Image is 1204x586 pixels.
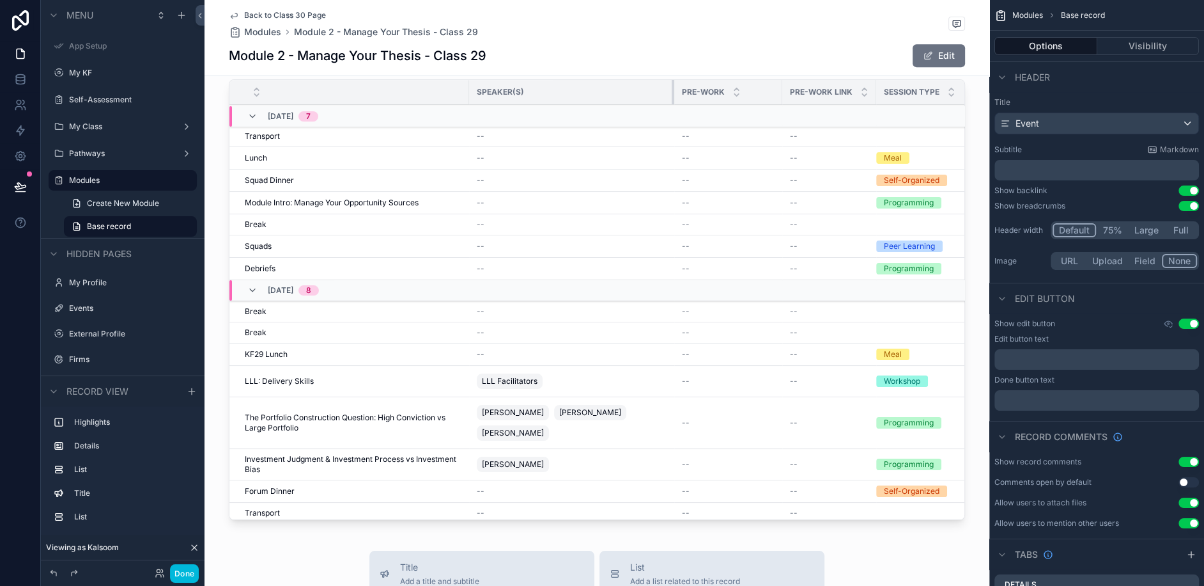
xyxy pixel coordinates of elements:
[994,113,1199,134] button: Event
[69,68,189,78] label: My KF
[229,26,281,38] a: Modules
[69,175,189,186] label: Modules
[74,512,187,522] label: List
[994,225,1046,235] label: Header width
[1061,10,1105,20] span: Base record
[170,564,199,583] button: Done
[229,47,486,65] h1: Module 2 - Manage Your Thesis - Class 29
[994,256,1046,266] label: Image
[400,561,479,574] span: Title
[64,193,197,214] a: Create New Module
[1053,254,1086,268] button: URL
[1164,223,1197,237] button: Full
[477,87,524,97] span: Speaker(s)
[994,457,1081,467] div: Show record comments
[69,122,171,132] label: My Class
[268,111,293,122] span: [DATE]
[244,26,281,38] span: Modules
[1015,117,1039,130] span: Event
[74,441,187,451] label: Details
[306,285,311,296] div: 8
[1012,10,1043,20] span: Modules
[994,349,1199,370] div: scrollable content
[994,201,1065,211] div: Show breadcrumbs
[994,37,1097,55] button: Options
[74,417,187,427] label: Highlights
[1015,548,1038,561] span: Tabs
[1147,145,1199,155] a: Markdown
[1086,254,1129,268] button: Upload
[1160,145,1199,155] span: Markdown
[994,186,1047,196] div: Show backlink
[64,216,197,237] a: Base record
[1053,223,1096,237] button: Default
[994,498,1086,508] div: Allow users to attach files
[69,303,189,313] label: Events
[41,406,205,540] div: scrollable content
[87,198,159,209] span: Create New Module
[74,488,187,498] label: Title
[994,477,1092,487] div: Comments open by default
[994,390,1199,411] div: scrollable content
[1129,223,1164,237] button: Large
[913,44,965,67] button: Edit
[66,248,132,260] span: Hidden pages
[46,542,119,553] span: Viewing as Kalsoom
[294,26,478,38] a: Module 2 - Manage Your Thesis - Class 29
[306,111,311,122] div: 7
[66,385,128,398] span: Record view
[1129,254,1162,268] button: Field
[229,10,326,20] a: Back to Class 30 Page
[66,9,93,22] span: Menu
[69,329,189,339] label: External Profile
[682,87,725,97] span: Pre-work
[74,464,187,475] label: List
[884,87,939,97] span: Session Type
[69,41,189,51] label: App Setup
[1162,254,1197,268] button: None
[69,354,189,365] label: Firms
[1096,223,1129,237] button: 75%
[790,87,853,97] span: Pre-work Link
[994,97,1199,107] label: Title
[268,285,293,296] span: [DATE]
[69,148,171,159] label: Pathways
[69,278,189,288] label: My Profile
[87,221,131,232] span: Base record
[994,334,1049,344] label: Edit button text
[994,160,1199,180] div: scrollable content
[1097,37,1200,55] button: Visibility
[1015,431,1108,443] span: Record comments
[994,375,1054,385] label: Done button text
[994,145,1022,155] label: Subtitle
[244,10,326,20] span: Back to Class 30 Page
[994,518,1119,528] div: Allow users to mention other users
[1015,292,1075,305] span: Edit button
[630,561,740,574] span: List
[69,95,189,105] label: Self-Assessment
[1015,71,1050,84] span: Header
[994,319,1055,329] label: Show edit button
